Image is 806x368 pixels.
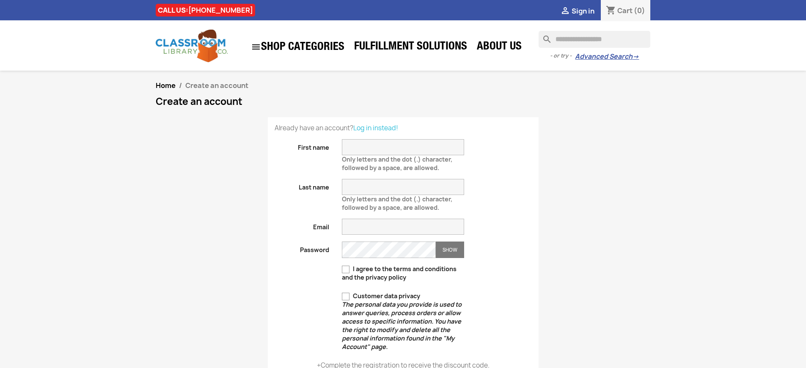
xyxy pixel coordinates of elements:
span: Only letters and the dot (.) character, followed by a space, are allowed. [342,192,452,211]
label: Last name [268,179,336,192]
a: Fulfillment Solutions [350,39,471,56]
span: → [633,52,639,61]
i:  [560,6,570,16]
span: Sign in [572,6,594,16]
label: Password [268,242,336,254]
input: Search [539,31,650,48]
a: Advanced Search→ [575,52,639,61]
a: Home [156,81,176,90]
img: Classroom Library Company [156,30,228,62]
a: SHOP CATEGORIES [247,38,349,56]
em: The personal data you provide is used to answer queries, process orders or allow access to specif... [342,300,462,351]
label: I agree to the terms and conditions and the privacy policy [342,265,464,282]
span: - or try - [550,52,575,60]
span: Only letters and the dot (.) character, followed by a space, are allowed. [342,152,452,172]
div: CALL US: [156,4,255,16]
span: Create an account [185,81,248,90]
label: Email [268,219,336,231]
label: Customer data privacy [342,292,464,351]
a: [PHONE_NUMBER] [188,5,253,15]
input: Password input [342,242,436,258]
label: First name [268,139,336,152]
i:  [251,42,261,52]
i: shopping_cart [606,6,616,16]
h1: Create an account [156,96,651,107]
span: (0) [634,6,645,15]
a:  Sign in [560,6,594,16]
a: Log in instead! [353,124,398,132]
button: Show [436,242,464,258]
span: Cart [617,6,633,15]
i: search [539,31,549,41]
a: About Us [473,39,526,56]
p: Already have an account? [275,124,532,132]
